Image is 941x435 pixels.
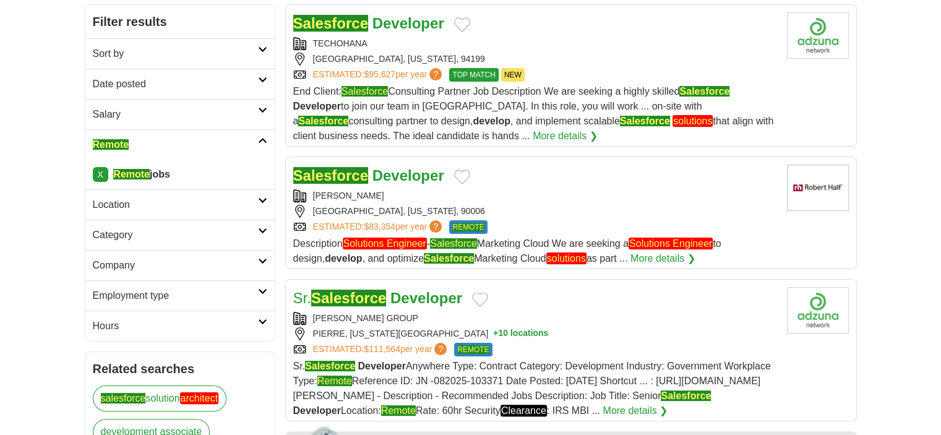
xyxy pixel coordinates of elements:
[93,360,267,378] h2: Related searches
[293,86,774,141] span: End Client: Consulting Partner Job Description We are seeking a highly skilled to join our team i...
[293,405,341,416] strong: Developer
[113,169,170,179] strong: jobs
[93,107,258,122] h2: Salary
[293,361,771,416] span: Sr. Anywhere Type: Contract Category: Development Industry: Government Workplace Type: Reference ...
[85,5,275,38] h2: Filter results
[430,238,477,249] em: Salesforce
[372,167,444,184] strong: Developer
[93,385,227,411] a: salesforcesolutionarchitect
[546,252,587,264] em: solutions
[429,220,442,233] span: ?
[343,238,427,249] em: Solutions Engineer
[85,129,275,160] a: Remote
[364,222,395,231] span: $83,354
[305,361,355,371] em: Salesforce
[93,319,258,334] h2: Hours
[293,167,444,184] a: Salesforce Developer
[473,116,510,126] strong: develop
[180,392,218,404] em: architect
[85,38,275,69] a: Sort by
[313,343,450,356] a: ESTIMATED:$111,564per year?
[313,220,445,234] a: ESTIMATED:$83,354per year?
[93,258,258,273] h2: Company
[93,139,129,150] em: Remote
[313,191,384,200] a: [PERSON_NAME]
[661,390,711,401] em: Salesforce
[457,345,489,354] em: REMOTE
[672,115,713,127] em: solutions
[630,251,695,266] a: More details ❯
[311,290,386,306] em: Salesforce
[101,393,146,403] em: salesforce
[85,69,275,99] a: Date posted
[85,220,275,250] a: Category
[390,290,462,306] strong: Developer
[293,37,777,50] div: TECHOHANA
[679,86,729,97] em: Salesforce
[501,405,547,416] em: Clearance
[293,15,368,32] em: Salesforce
[93,228,258,243] h2: Category
[342,86,389,97] em: Salesforce
[93,288,258,303] h2: Employment type
[424,253,474,264] em: Salesforce
[372,15,444,32] strong: Developer
[472,292,488,307] button: Add to favorite jobs
[85,99,275,129] a: Salary
[293,101,341,111] strong: Developer
[293,290,462,306] a: Sr.Salesforce Developer
[85,311,275,341] a: Hours
[364,69,395,79] span: $95,627
[85,189,275,220] a: Location
[449,68,498,82] span: TOP MATCH
[787,165,849,211] img: Robert Half logo
[629,238,713,249] em: Solutions Engineer
[620,116,670,126] em: Salesforce
[85,280,275,311] a: Employment type
[313,68,445,82] a: ESTIMATED:$95,627per year?
[493,327,548,340] button: +10 locations
[313,313,418,323] a: [PERSON_NAME] GROUP
[298,116,348,126] em: Salesforce
[293,205,777,218] div: [GEOGRAPHIC_DATA], [US_STATE], 90006
[293,327,777,340] div: PIERRE, [US_STATE][GEOGRAPHIC_DATA]
[93,77,258,92] h2: Date posted
[93,167,108,182] a: X
[358,361,405,371] strong: Developer
[787,12,849,59] img: Company logo
[293,167,368,184] em: Salesforce
[454,170,470,184] button: Add to favorite jobs
[787,287,849,334] img: Eliassen Group logo
[493,327,498,340] span: +
[533,129,598,144] a: More details ❯
[434,343,447,355] span: ?
[113,169,150,179] em: Remote
[603,403,668,418] a: More details ❯
[93,197,258,212] h2: Location
[452,223,484,231] em: REMOTE
[317,376,352,386] em: Remote
[85,250,275,280] a: Company
[381,405,416,416] em: Remote
[454,17,470,32] button: Add to favorite jobs
[293,53,777,66] div: [GEOGRAPHIC_DATA], [US_STATE], 94199
[293,15,444,32] a: Salesforce Developer
[429,68,442,80] span: ?
[501,68,525,82] span: NEW
[93,46,258,61] h2: Sort by
[325,253,362,264] strong: develop
[364,344,400,354] span: $111,564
